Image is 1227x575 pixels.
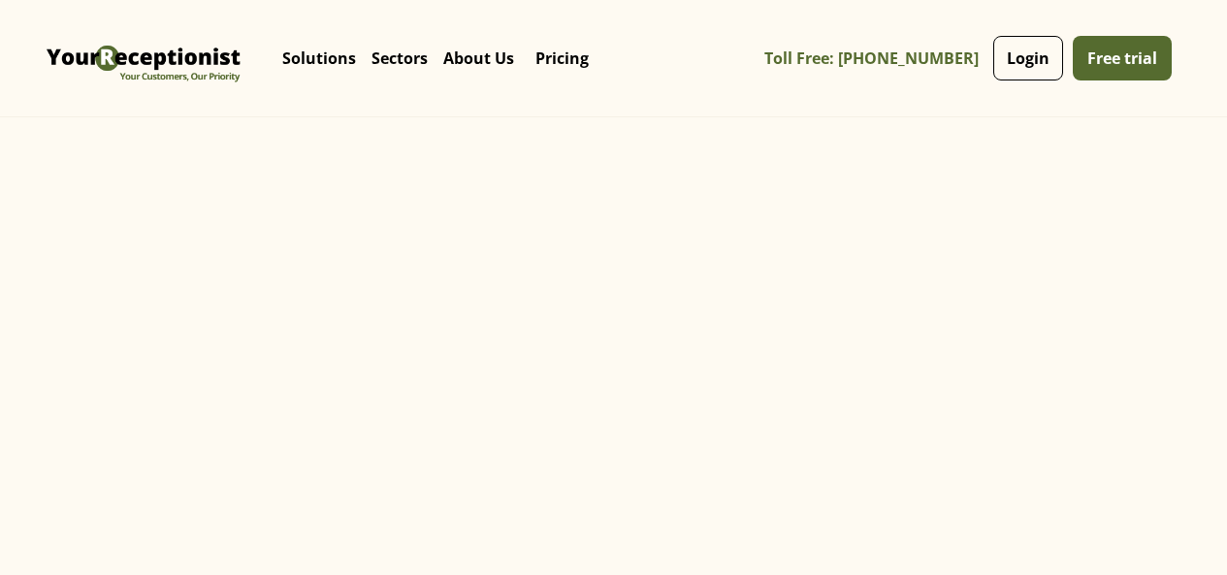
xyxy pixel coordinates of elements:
[282,48,356,68] p: Solutions
[364,19,436,97] div: Sectors
[993,36,1063,80] a: Login
[1073,36,1172,80] a: Free trial
[274,19,364,97] div: Solutions
[436,19,522,97] div: About Us
[371,48,428,68] p: Sectors
[522,29,602,87] a: Pricing
[764,37,988,80] a: Toll Free: [PHONE_NUMBER]
[42,15,245,102] a: home
[42,15,245,102] img: Virtual Receptionist - Answering Service - Call and Live Chat Receptionist - Virtual Receptionist...
[443,48,514,68] p: About Us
